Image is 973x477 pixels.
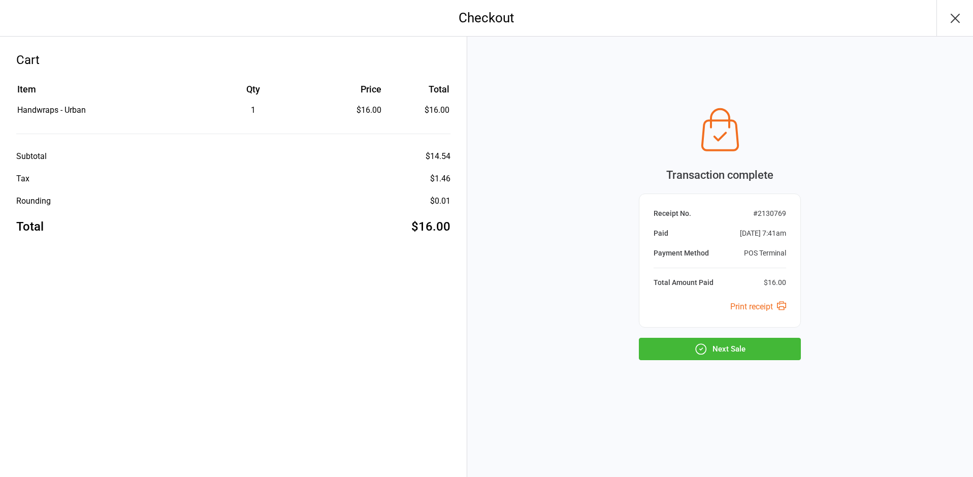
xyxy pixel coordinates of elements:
[654,248,709,259] div: Payment Method
[411,217,450,236] div: $16.00
[764,277,786,288] div: $16.00
[753,208,786,219] div: # 2130769
[430,173,450,185] div: $1.46
[313,82,381,96] div: Price
[16,150,47,163] div: Subtotal
[16,217,44,236] div: Total
[654,228,668,239] div: Paid
[730,302,786,311] a: Print receipt
[17,82,193,103] th: Item
[426,150,450,163] div: $14.54
[17,105,86,115] span: Handwraps - Urban
[639,167,801,183] div: Transaction complete
[654,208,691,219] div: Receipt No.
[16,51,450,69] div: Cart
[385,104,449,116] td: $16.00
[654,277,713,288] div: Total Amount Paid
[430,195,450,207] div: $0.01
[16,195,51,207] div: Rounding
[740,228,786,239] div: [DATE] 7:41am
[744,248,786,259] div: POS Terminal
[194,104,312,116] div: 1
[313,104,381,116] div: $16.00
[385,82,449,103] th: Total
[16,173,29,185] div: Tax
[639,338,801,360] button: Next Sale
[194,82,312,103] th: Qty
